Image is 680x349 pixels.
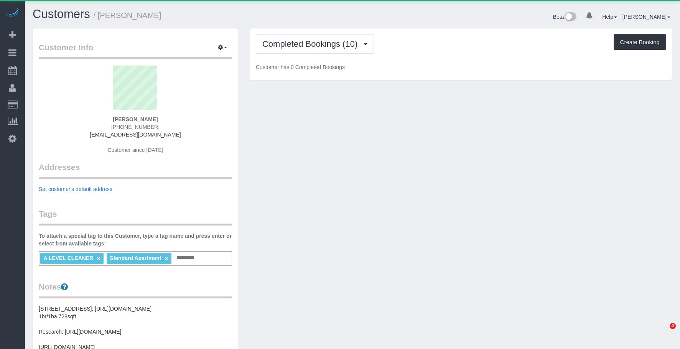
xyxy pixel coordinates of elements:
[110,255,161,261] span: Standard Apartment
[39,281,232,298] legend: Notes
[111,124,160,130] span: [PHONE_NUMBER]
[654,323,672,341] iframe: Intercom live chat
[94,11,161,20] small: / [PERSON_NAME]
[39,42,232,59] legend: Customer Info
[90,132,181,138] a: [EMAIL_ADDRESS][DOMAIN_NAME]
[165,255,168,262] a: ×
[39,186,112,192] a: Set customer's default address
[113,116,158,122] strong: [PERSON_NAME]
[256,34,374,54] button: Completed Bookings (10)
[564,12,576,22] img: New interface
[670,323,676,329] span: 4
[5,8,20,18] img: Automaid Logo
[43,255,93,261] span: A LEVEL CLEANER
[614,34,666,50] button: Create Booking
[553,14,577,20] a: Beta
[39,208,232,226] legend: Tags
[33,7,90,21] a: Customers
[256,63,666,71] p: Customer has 0 Completed Bookings
[262,39,361,49] span: Completed Bookings (10)
[107,147,163,153] span: Customer since [DATE]
[97,255,100,262] a: ×
[622,14,670,20] a: [PERSON_NAME]
[602,14,617,20] a: Help
[39,232,232,247] label: To attach a special tag to this Customer, type a tag name and press enter or select from availabl...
